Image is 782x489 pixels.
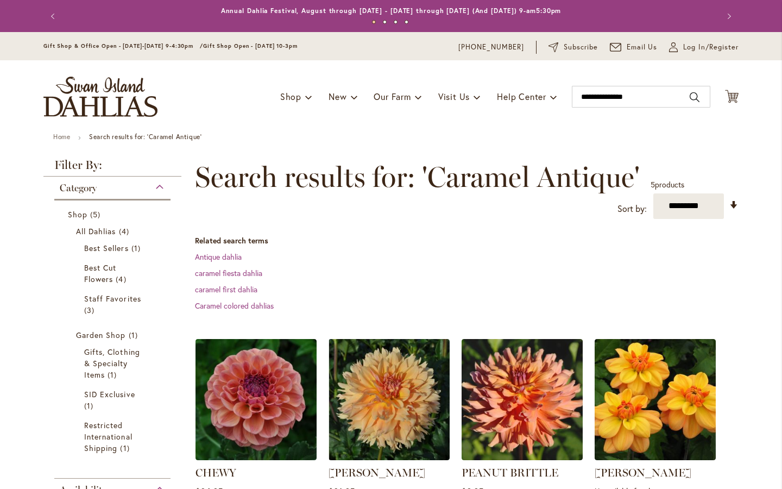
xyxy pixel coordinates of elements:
span: Staff Favorites [84,293,141,304]
a: caramel fiesta dahlia [195,268,262,278]
img: PEANUT BRITTLE [462,339,583,460]
button: Previous [43,5,65,27]
strong: Search results for: 'Caramel Antique' [89,133,201,141]
span: Shop [280,91,301,102]
a: Antique dahlia [195,252,242,262]
a: Annual Dahlia Festival, August through [DATE] - [DATE] through [DATE] (And [DATE]) 9-am5:30pm [221,7,562,15]
button: 1 of 4 [372,20,376,24]
a: [PERSON_NAME] [595,466,691,479]
span: New [329,91,346,102]
span: Best Cut Flowers [84,262,116,284]
a: Log In/Register [669,42,739,53]
span: Visit Us [438,91,470,102]
span: 3 [84,304,97,316]
a: Email Us [610,42,658,53]
span: 4 [116,273,129,285]
dt: Related search terms [195,235,739,246]
a: [PHONE_NUMBER] [458,42,524,53]
a: Subscribe [548,42,598,53]
button: 3 of 4 [394,20,398,24]
span: 1 [129,329,141,341]
span: Subscribe [564,42,598,53]
span: All Dahlias [76,226,116,236]
span: Best Sellers [84,243,129,253]
button: 4 of 4 [405,20,408,24]
label: Sort by: [617,199,647,219]
a: [PERSON_NAME] [329,466,425,479]
button: Next [717,5,739,27]
span: Our Farm [374,91,411,102]
span: Log In/Register [683,42,739,53]
a: PEANUT BRITTLE [462,452,583,462]
a: Shop [68,209,160,220]
span: Garden Shop [76,330,126,340]
a: CHEWY [195,452,317,462]
strong: Filter By: [43,159,181,177]
span: Gift Shop Open - [DATE] 10-3pm [203,42,298,49]
span: 1 [120,442,132,454]
button: 2 of 4 [383,20,387,24]
span: 5 [651,179,655,190]
span: Gifts, Clothing & Specialty Items [84,347,140,380]
span: Category [60,182,97,194]
a: Restricted International Shipping [84,419,143,454]
a: Home [53,133,70,141]
span: SID Exclusive [84,389,135,399]
a: PEANUT BRITTLE [462,466,558,479]
span: Email Us [627,42,658,53]
span: Restricted International Shipping [84,420,133,453]
img: KARMEL KORN [329,339,450,460]
a: store logo [43,77,157,117]
span: 5 [90,209,103,220]
a: Best Sellers [84,242,143,254]
p: products [651,176,684,193]
span: Shop [68,209,87,220]
img: Ginger Snap [595,339,716,460]
span: 1 [131,242,143,254]
span: 1 [84,400,96,411]
a: KARMEL KORN [329,452,450,462]
span: Help Center [497,91,546,102]
span: 1 [108,369,119,380]
a: Staff Favorites [84,293,143,316]
a: Caramel colored dahlias [195,300,274,311]
a: Garden Shop [76,329,152,341]
a: Gifts, Clothing &amp; Specialty Items [84,346,143,380]
span: Search results for: 'Caramel Antique' [195,161,640,193]
a: Best Cut Flowers [84,262,143,285]
a: All Dahlias [76,225,152,237]
a: CHEWY [195,466,236,479]
a: SID Exclusive [84,388,143,411]
img: CHEWY [195,339,317,460]
a: Ginger Snap [595,452,716,462]
span: Gift Shop & Office Open - [DATE]-[DATE] 9-4:30pm / [43,42,203,49]
a: caramel first dahlia [195,284,257,294]
span: 4 [119,225,132,237]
